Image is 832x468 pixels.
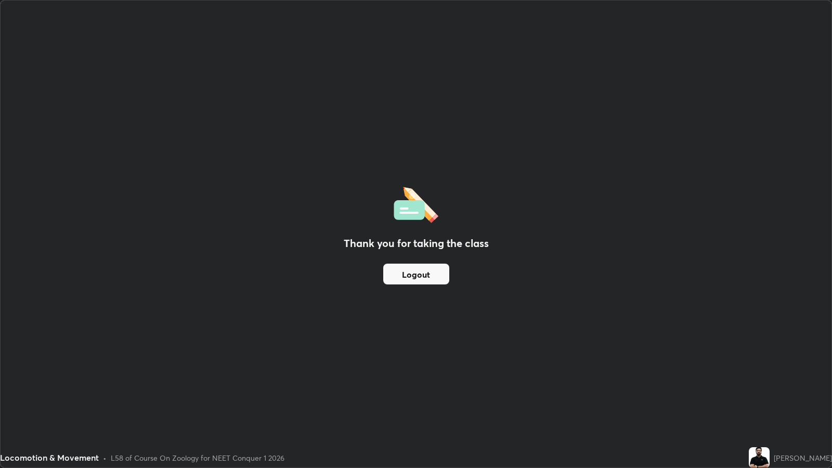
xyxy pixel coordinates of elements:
[344,236,489,251] h2: Thank you for taking the class
[383,264,449,284] button: Logout
[111,452,284,463] div: L58 of Course On Zoology for NEET Conquer 1 2026
[103,452,107,463] div: •
[774,452,832,463] div: [PERSON_NAME]
[749,447,770,468] img: 54f690991e824e6993d50b0d6a1f1dc5.jpg
[394,184,438,223] img: offlineFeedback.1438e8b3.svg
